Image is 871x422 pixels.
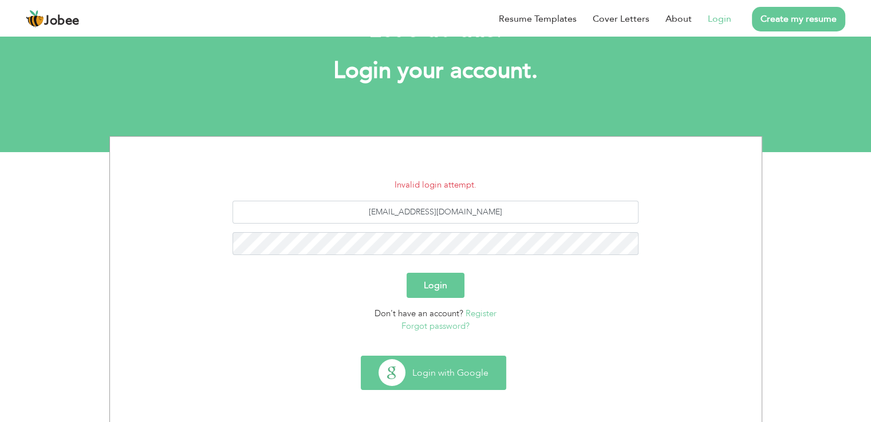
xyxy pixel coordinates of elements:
[665,12,692,26] a: About
[127,15,745,45] h2: Let's do this!
[708,12,731,26] a: Login
[401,320,470,332] a: Forgot password?
[361,356,506,389] button: Login with Google
[752,7,845,31] a: Create my resume
[499,12,577,26] a: Resume Templates
[232,201,639,224] input: Email
[375,308,463,319] span: Don't have an account?
[26,10,80,28] a: Jobee
[127,56,745,86] h1: Login your account.
[119,178,753,192] li: Invalid login attempt.
[593,12,649,26] a: Cover Letters
[466,308,496,319] a: Register
[44,15,80,27] span: Jobee
[26,10,44,28] img: jobee.io
[407,273,464,298] button: Login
